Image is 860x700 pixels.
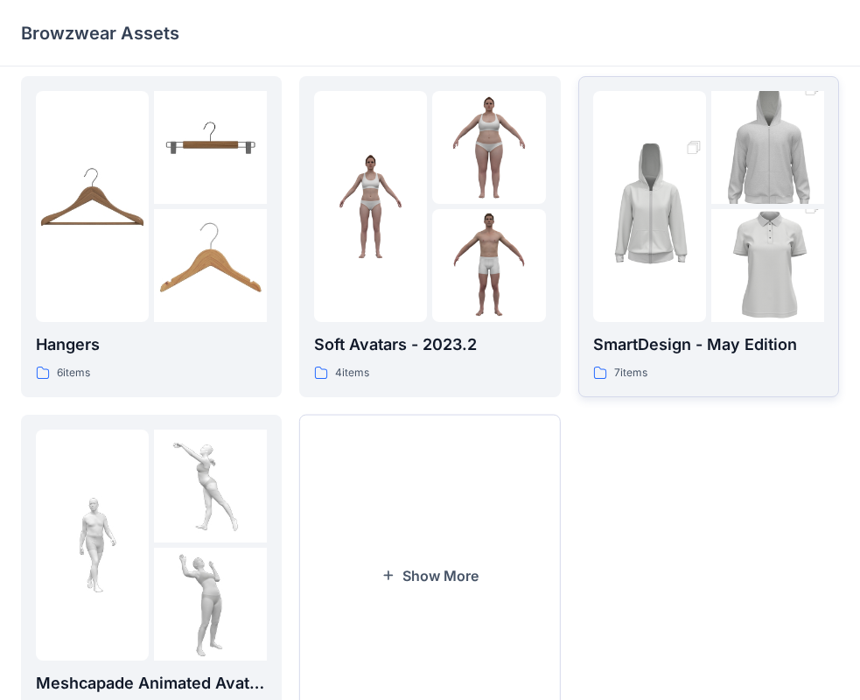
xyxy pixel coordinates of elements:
p: 6 items [57,364,90,382]
img: folder 1 [593,122,706,291]
p: Soft Avatars - 2023.2 [314,332,545,357]
img: folder 3 [432,209,545,322]
p: 4 items [335,364,369,382]
a: folder 1folder 2folder 3SmartDesign - May Edition7items [578,76,839,397]
img: folder 3 [154,209,267,322]
p: 7 items [614,364,647,382]
p: Hangers [36,332,267,357]
img: folder 1 [36,488,149,601]
img: folder 1 [314,150,427,262]
img: folder 2 [432,91,545,204]
p: Browzwear Assets [21,21,179,45]
p: SmartDesign - May Edition [593,332,824,357]
img: folder 2 [154,430,267,542]
img: folder 1 [36,150,149,262]
a: folder 1folder 2folder 3Soft Avatars - 2023.24items [299,76,560,397]
img: folder 2 [711,63,824,233]
img: folder 2 [154,91,267,204]
a: folder 1folder 2folder 3Hangers6items [21,76,282,397]
img: folder 3 [154,548,267,661]
img: folder 3 [711,181,824,351]
p: Meshcapade Animated Avatars [36,671,267,696]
